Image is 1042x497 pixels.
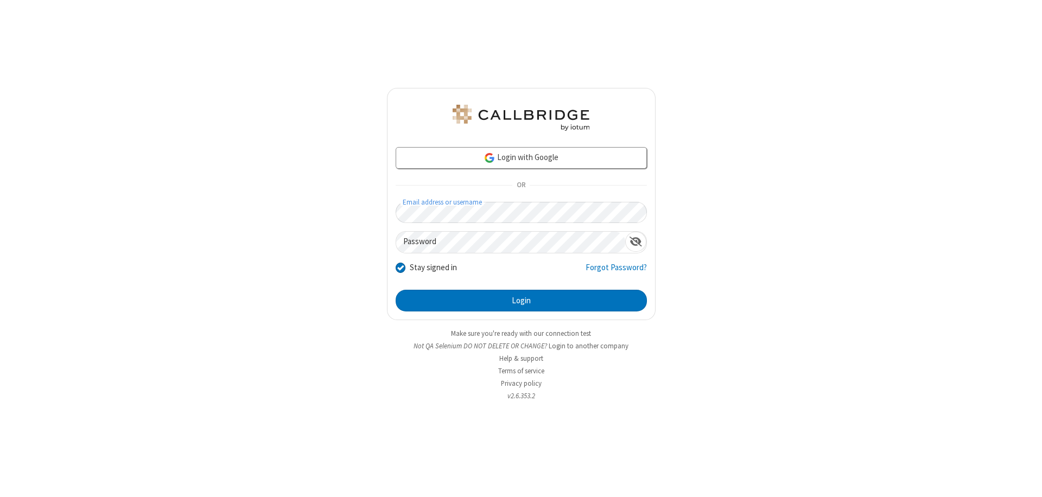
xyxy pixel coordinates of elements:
a: Help & support [499,354,543,363]
input: Email address or username [396,202,647,223]
a: Privacy policy [501,379,542,388]
input: Password [396,232,625,253]
button: Login to another company [549,341,628,351]
a: Forgot Password? [586,262,647,282]
span: OR [512,178,530,193]
a: Login with Google [396,147,647,169]
a: Terms of service [498,366,544,375]
li: v2.6.353.2 [387,391,656,401]
div: Show password [625,232,646,252]
button: Login [396,290,647,311]
label: Stay signed in [410,262,457,274]
a: Make sure you're ready with our connection test [451,329,591,338]
li: Not QA Selenium DO NOT DELETE OR CHANGE? [387,341,656,351]
img: QA Selenium DO NOT DELETE OR CHANGE [450,105,592,131]
img: google-icon.png [484,152,495,164]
